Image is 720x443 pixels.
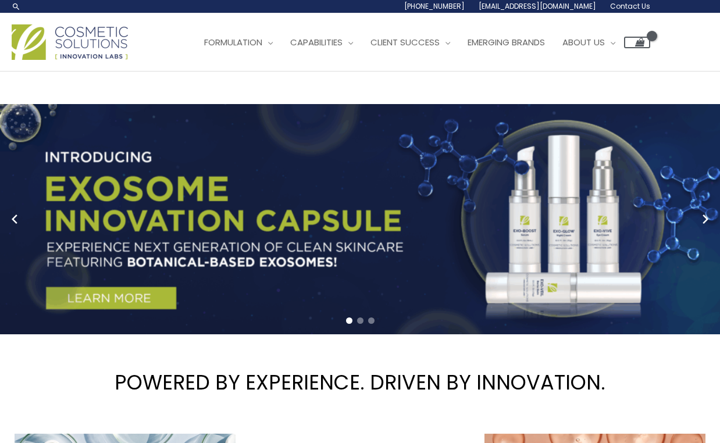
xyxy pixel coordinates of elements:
[290,36,343,48] span: Capabilities
[624,37,650,48] a: View Shopping Cart, empty
[6,210,23,228] button: Previous slide
[357,317,363,324] span: Go to slide 2
[610,1,650,11] span: Contact Us
[370,36,440,48] span: Client Success
[187,25,650,60] nav: Site Navigation
[204,36,262,48] span: Formulation
[562,36,605,48] span: About Us
[479,1,596,11] span: [EMAIL_ADDRESS][DOMAIN_NAME]
[362,25,459,60] a: Client Success
[12,24,128,60] img: Cosmetic Solutions Logo
[281,25,362,60] a: Capabilities
[404,1,465,11] span: [PHONE_NUMBER]
[459,25,554,60] a: Emerging Brands
[554,25,624,60] a: About Us
[468,36,545,48] span: Emerging Brands
[195,25,281,60] a: Formulation
[697,210,714,228] button: Next slide
[12,2,21,11] a: Search icon link
[368,317,375,324] span: Go to slide 3
[346,317,352,324] span: Go to slide 1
